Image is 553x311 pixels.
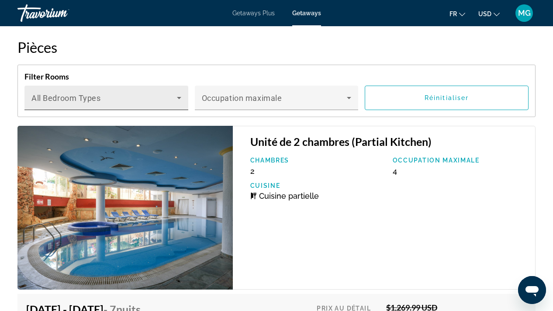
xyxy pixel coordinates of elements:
p: Cuisine [250,182,384,189]
img: S191O01X.jpg [17,126,233,290]
span: 4 [393,166,397,176]
span: Réinitialiser [425,94,469,101]
button: Réinitialiser [365,86,529,110]
p: Chambres [250,157,384,164]
p: Occupation maximale [393,157,526,164]
button: User Menu [513,4,536,22]
span: Cuisine partielle [259,191,319,200]
button: Change currency [478,7,500,20]
iframe: Bouton de lancement de la fenêtre de messagerie [518,276,546,304]
span: fr [449,10,457,17]
h3: Unité de 2 chambres (Partial Kitchen) [250,135,527,148]
span: MG [518,9,531,17]
h2: Pièces [17,38,536,56]
span: 2 [250,166,255,176]
button: Change language [449,7,465,20]
a: Getaways Plus [232,10,275,17]
h4: Filter Rooms [24,72,529,81]
a: Getaways [292,10,321,17]
a: Travorium [17,2,105,24]
span: USD [478,10,491,17]
span: All Bedroom Types [31,93,101,103]
span: Occupation maximale [202,93,282,103]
